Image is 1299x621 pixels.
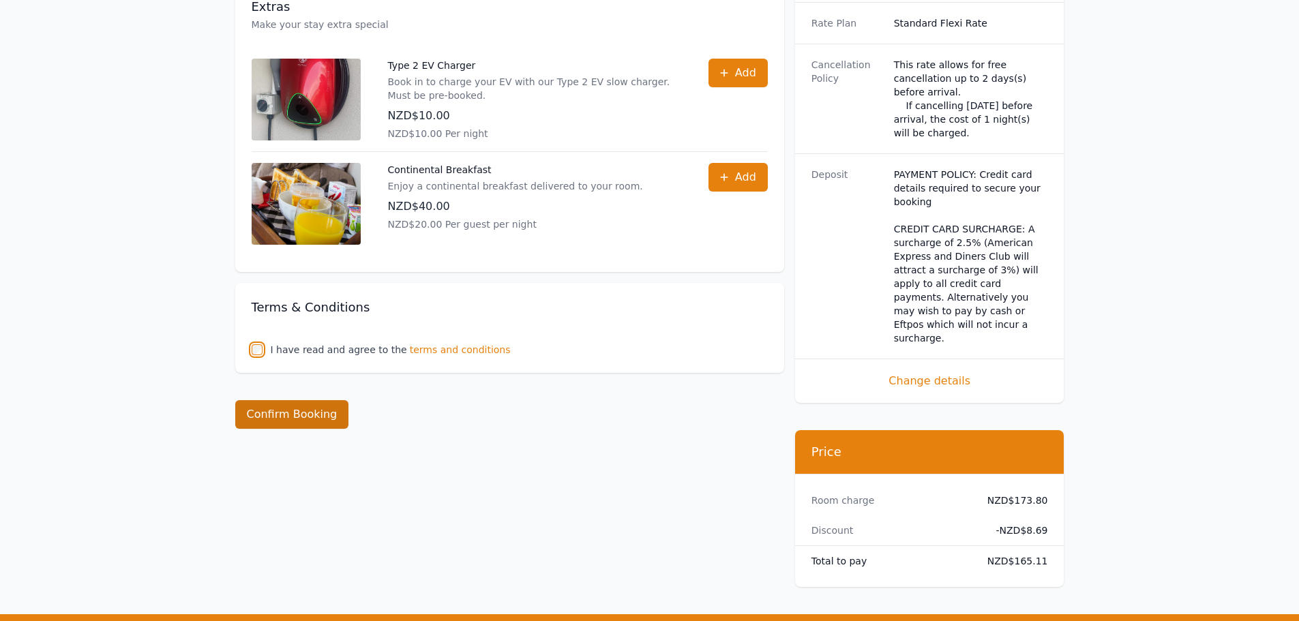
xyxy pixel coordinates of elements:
[252,18,768,31] p: Make your stay extra special
[271,344,407,355] label: I have read and agree to the
[894,168,1048,345] dd: PAYMENT POLICY: Credit card details required to secure your booking CREDIT CARD SURCHARGE: A surc...
[811,554,966,568] dt: Total to pay
[811,16,883,30] dt: Rate Plan
[388,163,643,177] p: Continental Breakfast
[388,59,681,72] p: Type 2 EV Charger
[976,554,1048,568] dd: NZD$165.11
[976,494,1048,507] dd: NZD$173.80
[388,127,681,140] p: NZD$10.00 Per night
[388,75,681,102] p: Book in to charge your EV with our Type 2 EV slow charger. Must be pre-booked.
[708,59,768,87] button: Add
[976,524,1048,537] dd: - NZD$8.69
[388,217,643,231] p: NZD$20.00 Per guest per night
[410,343,511,357] span: terms and conditions
[811,444,1048,460] h3: Price
[388,108,681,124] p: NZD$10.00
[811,58,883,140] dt: Cancellation Policy
[811,524,966,537] dt: Discount
[252,59,361,140] img: Type 2 EV Charger
[708,163,768,192] button: Add
[388,198,643,215] p: NZD$40.00
[894,58,1048,140] div: This rate allows for free cancellation up to 2 days(s) before arrival. If cancelling [DATE] befor...
[811,168,883,345] dt: Deposit
[252,299,768,316] h3: Terms & Conditions
[388,179,643,193] p: Enjoy a continental breakfast delivered to your room.
[735,65,756,81] span: Add
[252,163,361,245] img: Continental Breakfast
[235,400,349,429] button: Confirm Booking
[735,169,756,185] span: Add
[811,494,966,507] dt: Room charge
[811,373,1048,389] span: Change details
[894,16,1048,30] dd: Standard Flexi Rate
